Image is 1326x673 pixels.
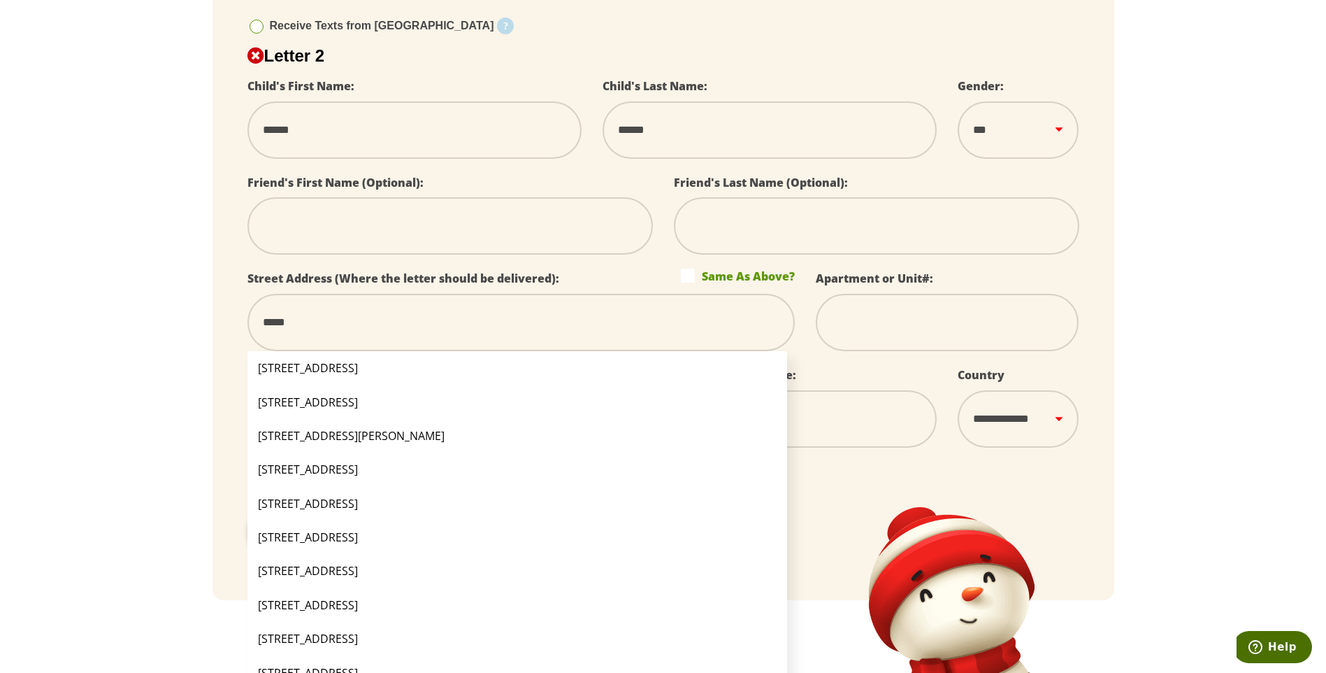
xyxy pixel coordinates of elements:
label: Friend's Last Name (Optional): [674,175,848,190]
li: [STREET_ADDRESS] [247,520,788,554]
li: [STREET_ADDRESS] [247,487,788,520]
li: [STREET_ADDRESS] [247,588,788,622]
label: Friend's First Name (Optional): [247,175,424,190]
li: [STREET_ADDRESS] [247,554,788,588]
label: Apartment or Unit#: [816,271,933,286]
label: Child's Last Name: [603,78,707,94]
li: [STREET_ADDRESS] [247,351,788,385]
iframe: Opens a widget where you can find more information [1237,631,1312,666]
li: [STREET_ADDRESS] [247,453,788,486]
li: [STREET_ADDRESS] [247,385,788,419]
span: Receive Texts from [GEOGRAPHIC_DATA] [270,20,494,31]
label: Street Address (Where the letter should be delivered): [247,271,559,286]
label: Country [958,367,1004,383]
li: [STREET_ADDRESS][PERSON_NAME] [247,419,788,453]
label: Gender: [958,78,1004,94]
h2: Letter 2 [247,46,1079,66]
label: Child's First Name: [247,78,354,94]
label: Same As Above? [681,269,795,283]
li: [STREET_ADDRESS] [247,622,788,656]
